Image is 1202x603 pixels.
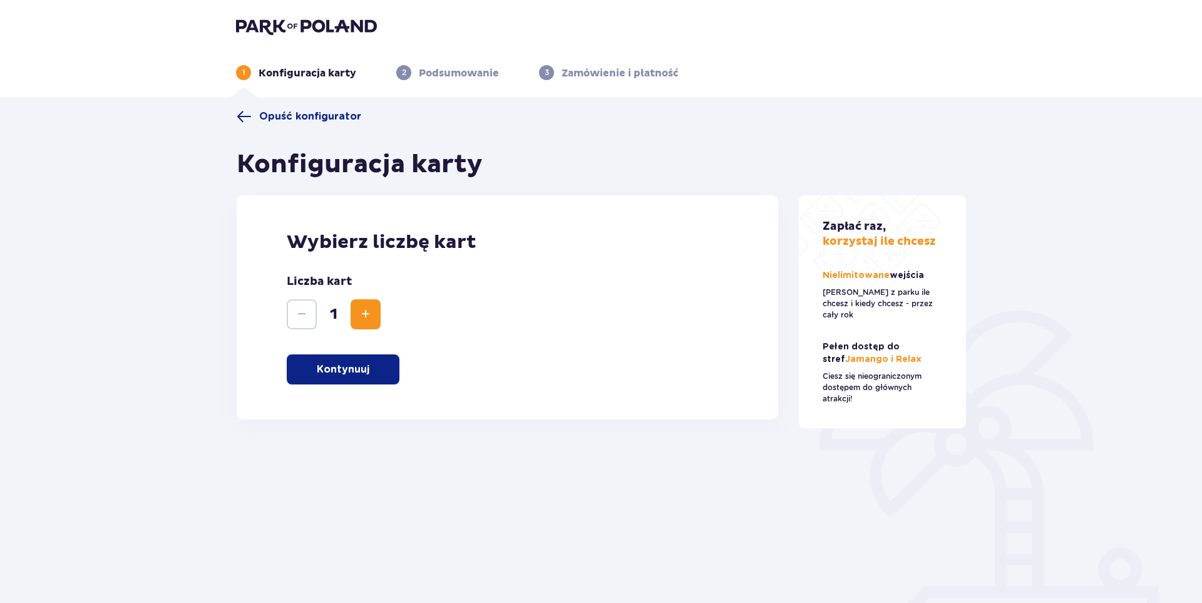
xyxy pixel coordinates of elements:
span: Opuść konfigurator [259,110,361,123]
span: Pełen dostęp do stref [823,343,900,364]
button: Zmniejsz [287,299,317,329]
p: Konfiguracja karty [259,66,356,80]
span: Zapłać raz, [823,219,886,234]
p: Nielimitowane [823,269,927,282]
span: 1 [319,305,348,324]
p: Jamango i Relax [823,341,943,366]
div: 3Zamówienie i płatność [539,65,679,80]
button: Zwiększ [351,299,381,329]
p: Podsumowanie [419,66,499,80]
div: 2Podsumowanie [396,65,499,80]
p: 3 [545,67,549,78]
p: Kontynuuj [317,363,369,376]
p: Zamówienie i płatność [562,66,679,80]
p: korzystaj ile chcesz [823,219,936,249]
a: Opuść konfigurator [237,109,361,124]
p: [PERSON_NAME] z parku ile chcesz i kiedy chcesz - przez cały rok [823,287,943,321]
p: 1 [242,67,245,78]
p: Liczba kart [287,274,352,289]
span: wejścia [890,271,924,280]
img: Park of Poland logo [236,18,377,35]
div: 1Konfiguracja karty [236,65,356,80]
h1: Konfiguracja karty [237,149,483,180]
p: Wybierz liczbę kart [287,230,728,254]
button: Kontynuuj [287,354,399,384]
p: 2 [402,67,406,78]
p: Ciesz się nieograniczonym dostępem do głównych atrakcji! [823,371,943,405]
